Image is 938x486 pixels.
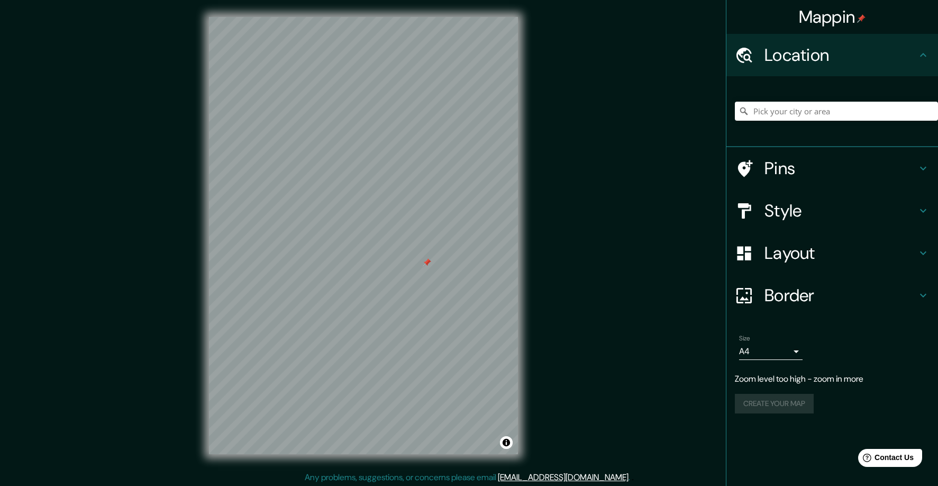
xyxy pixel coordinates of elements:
[632,471,634,484] div: .
[630,471,632,484] div: .
[764,44,917,66] h4: Location
[735,373,930,385] p: Zoom level too high - zoom in more
[764,242,917,264] h4: Layout
[764,200,917,221] h4: Style
[739,334,750,343] label: Size
[726,274,938,317] div: Border
[498,472,629,483] a: [EMAIL_ADDRESS][DOMAIN_NAME]
[209,17,518,454] canvas: Map
[305,471,630,484] p: Any problems, suggestions, or concerns please email .
[764,158,917,179] h4: Pins
[764,285,917,306] h4: Border
[726,34,938,76] div: Location
[857,14,866,23] img: pin-icon.png
[500,436,513,449] button: Toggle attribution
[726,147,938,190] div: Pins
[844,445,926,474] iframe: Help widget launcher
[726,232,938,274] div: Layout
[726,190,938,232] div: Style
[799,6,866,28] h4: Mappin
[739,343,803,360] div: A4
[735,102,938,121] input: Pick your city or area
